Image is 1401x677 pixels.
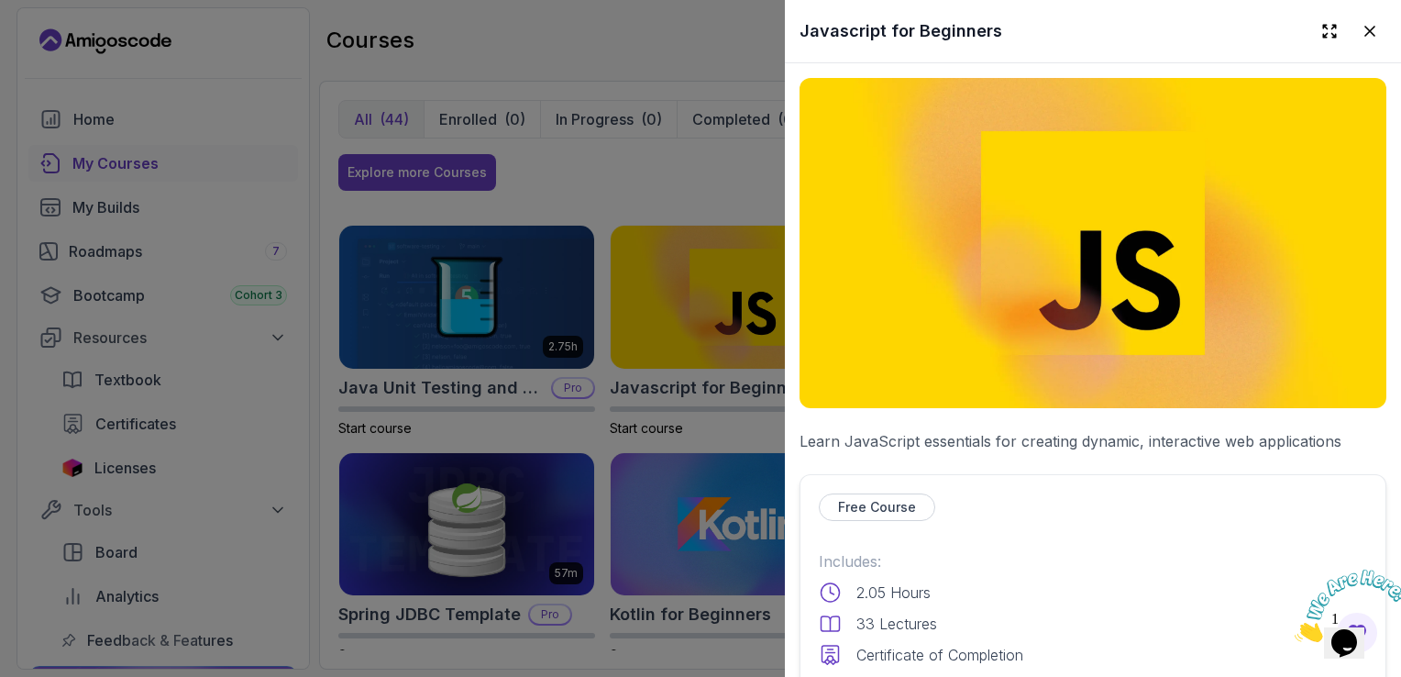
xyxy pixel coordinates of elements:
p: Learn JavaScript essentials for creating dynamic, interactive web applications [800,430,1386,452]
p: Includes: [819,550,1367,572]
p: 2.05 Hours [856,582,931,604]
button: Expand drawer [1313,15,1346,48]
img: Chat attention grabber [7,7,121,80]
p: Free Course [838,498,916,516]
span: 1 [7,7,15,23]
img: javascript-for-beginners_thumbnail [800,78,1386,408]
iframe: chat widget [1287,562,1401,649]
h2: Javascript for Beginners [800,18,1002,44]
p: 33 Lectures [856,613,937,635]
p: Certificate of Completion [856,644,1023,666]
